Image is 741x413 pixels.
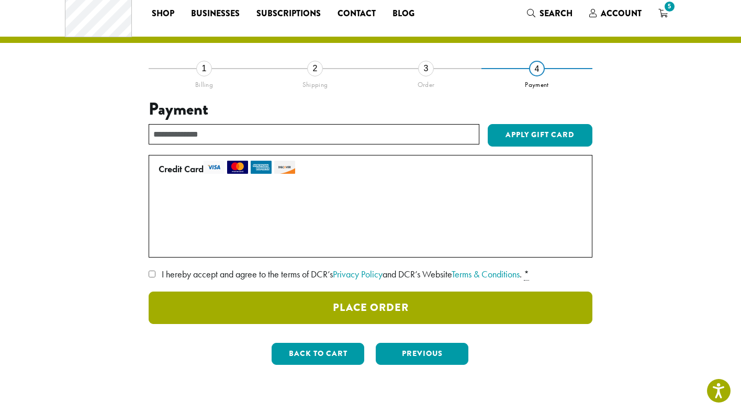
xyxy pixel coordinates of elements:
span: Account [601,7,642,19]
label: Credit Card [159,161,578,177]
div: 4 [529,61,545,76]
button: Place Order [149,292,592,324]
button: Previous [376,343,468,365]
a: Privacy Policy [333,268,383,280]
img: visa [204,161,224,174]
div: 2 [307,61,323,76]
div: 3 [418,61,434,76]
a: Terms & Conditions [452,268,520,280]
span: I hereby accept and agree to the terms of DCR’s and DCR’s Website . [162,268,522,280]
img: mastercard [227,161,248,174]
input: I hereby accept and agree to the terms of DCR’sPrivacy Policyand DCR’s WebsiteTerms & Conditions. * [149,271,155,277]
span: Blog [392,7,414,20]
abbr: required [524,268,529,281]
h3: Payment [149,99,592,119]
a: Shop [143,5,183,22]
div: 1 [196,61,212,76]
button: Apply Gift Card [488,124,592,147]
button: Back to cart [272,343,364,365]
div: Shipping [260,76,371,89]
span: Search [540,7,572,19]
a: Search [519,5,581,22]
div: Order [371,76,481,89]
span: Contact [338,7,376,20]
div: Billing [149,76,260,89]
div: Payment [481,76,592,89]
span: Subscriptions [256,7,321,20]
img: amex [251,161,272,174]
span: Shop [152,7,174,20]
img: discover [274,161,295,174]
span: Businesses [191,7,240,20]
